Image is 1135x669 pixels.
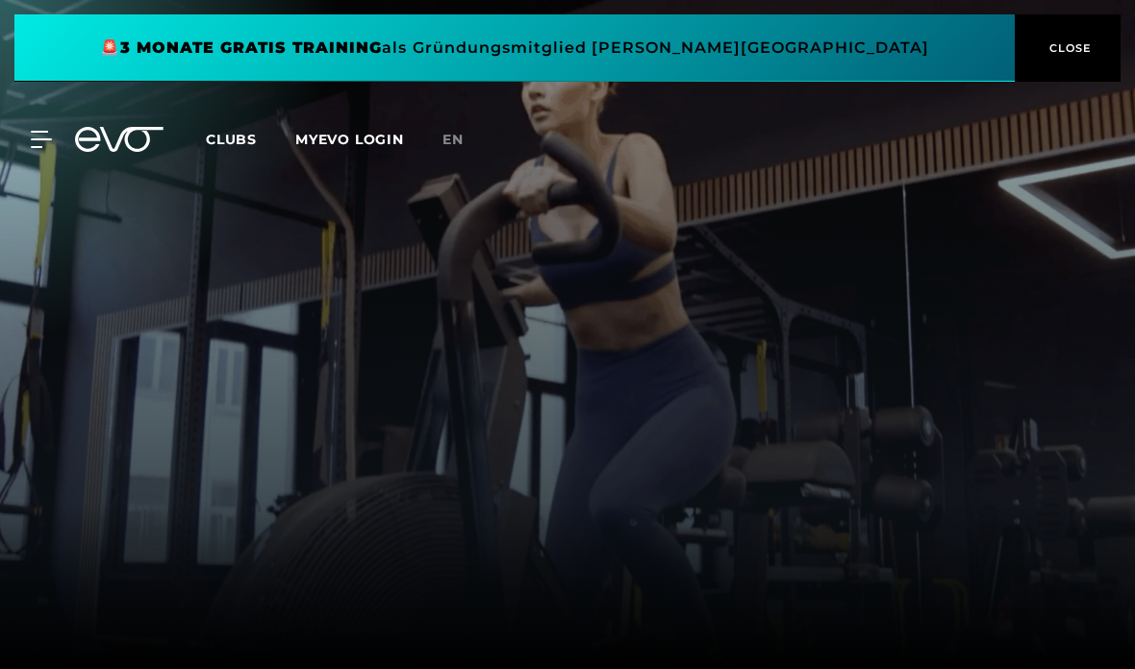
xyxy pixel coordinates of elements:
span: Clubs [206,131,257,148]
button: CLOSE [1015,14,1121,82]
a: Clubs [206,130,295,148]
a: MYEVO LOGIN [295,131,404,148]
span: CLOSE [1045,39,1092,57]
a: en [442,129,487,151]
span: en [442,131,464,148]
